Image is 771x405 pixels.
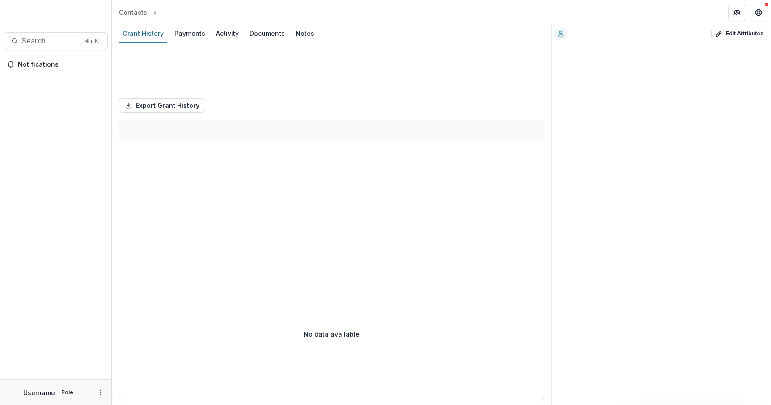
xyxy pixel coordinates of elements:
[115,6,197,19] nav: breadcrumb
[119,8,147,17] div: Contacts
[119,27,167,40] div: Grant History
[212,25,242,43] a: Activity
[171,25,209,43] a: Payments
[82,36,100,46] div: ⌘ + K
[4,32,108,50] button: Search...
[119,25,167,43] a: Grant History
[246,27,288,40] div: Documents
[171,27,209,40] div: Payments
[728,4,746,21] button: Partners
[95,387,106,398] button: More
[750,4,767,21] button: Get Help
[22,37,79,45] span: Search...
[119,98,205,113] button: Export Grant History
[59,388,76,396] p: Role
[4,57,108,72] button: Notifications
[292,27,318,40] div: Notes
[304,329,360,339] p: No data available
[212,27,242,40] div: Activity
[711,29,767,39] button: Edit Attributes
[246,25,288,43] a: Documents
[115,6,151,19] a: Contacts
[292,25,318,43] a: Notes
[18,61,104,68] span: Notifications
[23,388,55,397] p: Username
